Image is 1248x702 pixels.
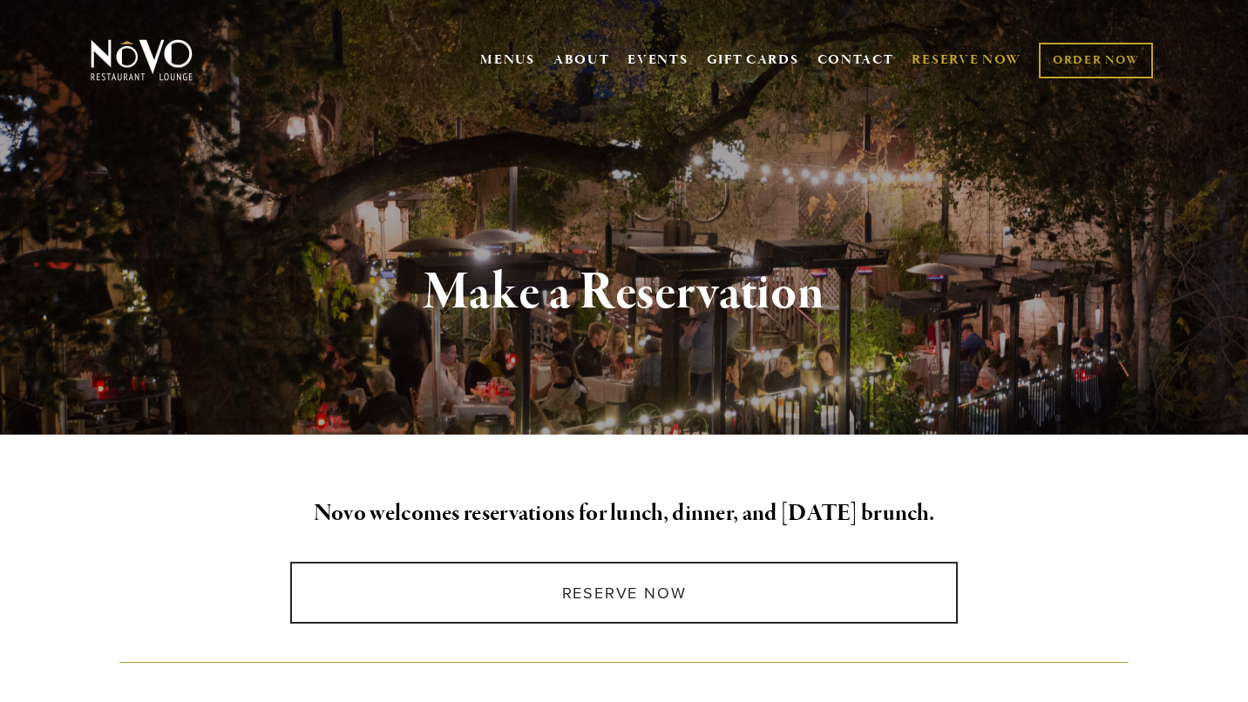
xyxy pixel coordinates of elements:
a: EVENTS [627,51,688,69]
a: Reserve Now [290,562,959,624]
a: ORDER NOW [1039,43,1153,78]
a: RESERVE NOW [912,44,1021,77]
img: Novo Restaurant &amp; Lounge [87,38,196,82]
a: ABOUT [553,51,610,69]
a: CONTACT [817,44,894,77]
a: GIFT CARDS [707,44,799,77]
strong: Make a Reservation [424,260,825,326]
a: MENUS [480,51,535,69]
h2: Novo welcomes reservations for lunch, dinner, and [DATE] brunch. [119,496,1129,532]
